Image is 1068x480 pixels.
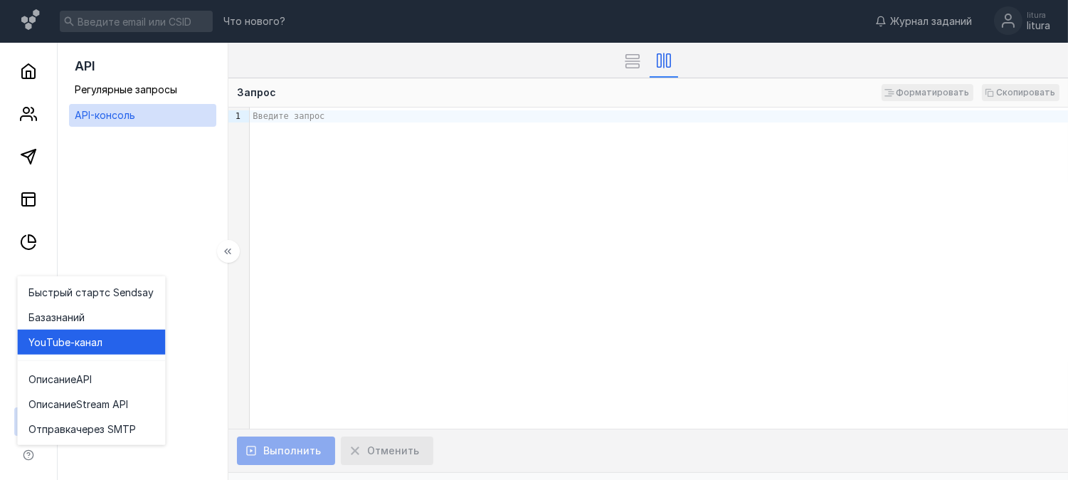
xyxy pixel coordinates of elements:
[69,104,216,127] a: API-консоль
[28,397,76,411] span: Описание
[237,86,276,98] span: Запрос
[228,110,243,122] div: 1
[17,280,165,305] a: Быстрый стартс Sendsay
[28,285,105,299] span: Быстрый старт
[17,330,165,355] a: YouTube-канал
[17,367,165,392] a: ОписаниеAPI
[76,372,92,386] span: API
[76,397,128,411] span: Stream API
[17,417,165,442] a: Отправкачерез SMTP
[28,335,46,349] span: You
[75,58,95,73] span: API
[28,422,76,436] span: Отправка
[60,11,213,32] input: Введите email или CSID
[1027,11,1050,19] div: litura
[1027,20,1050,32] div: litura
[17,392,165,417] a: ОписаниеStream API
[75,83,177,95] span: Регулярные запросы
[216,16,292,26] a: Что нового?
[28,310,51,324] span: База
[890,14,972,28] span: Журнал заданий
[17,305,165,330] a: Базазнаний
[46,335,102,349] span: Tube-канал
[868,14,979,28] a: Журнал заданий
[28,372,76,386] span: Описание
[105,285,154,299] span: с Sendsay
[223,16,285,26] span: Что нового?
[75,109,135,121] span: API-консоль
[69,78,216,101] a: Регулярные запросы
[51,310,85,324] span: знаний
[76,422,136,436] span: через SMTP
